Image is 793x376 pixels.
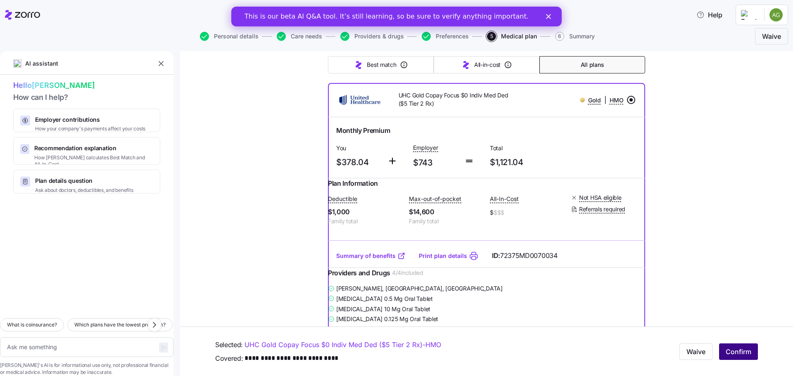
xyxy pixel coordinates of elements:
span: AI assistant [25,59,59,68]
button: Personal details [200,32,259,41]
span: Help [696,10,722,20]
span: Total [490,144,560,152]
span: All-in-cost [474,61,501,69]
span: All-In-Cost [490,195,519,203]
button: Help [690,7,729,23]
img: ai-icon.png [13,59,21,68]
span: Waive [686,347,705,357]
span: How [PERSON_NAME] calculates Best Match and All-In-Cost [34,154,153,168]
span: $743 [413,156,458,170]
span: Family total [328,217,402,225]
span: [MEDICAL_DATA] 10 Mg Oral Tablet [336,305,430,313]
a: Providers & drugs [339,32,404,41]
span: UHC Gold Copay Focus $0 Indiv Med Ded ($5 Tier 2 Rx) [399,91,509,108]
span: Ask about doctors, deductibles, and benefits [35,187,133,194]
span: [PERSON_NAME] , [GEOGRAPHIC_DATA], [GEOGRAPHIC_DATA] [336,284,503,293]
span: ID: [492,251,558,261]
button: Waive [679,343,712,360]
span: Care needs [291,33,322,39]
span: Selected: [215,340,243,350]
span: Plan Information [328,178,378,189]
span: All plans [581,61,604,69]
a: Summary of benefits [336,252,406,260]
div: Close [315,7,323,12]
span: Not HSA eligible [579,194,622,202]
span: $$$ [494,208,504,217]
span: $14,600 [409,207,483,217]
span: Employer [413,144,438,152]
button: 5Medical plan [487,32,537,41]
span: Deductible [328,195,357,203]
span: Covered: [215,353,243,364]
img: Employer logo [741,10,757,20]
a: 5Medical plan [485,32,537,41]
button: Which plans have the lowest premium? [67,318,173,331]
span: Which plans have the lowest premium? [74,321,166,329]
a: Personal details [198,32,259,41]
span: Recommendation explanation [34,144,153,152]
span: 5 [487,32,496,41]
span: You [336,144,381,152]
button: 6Summary [555,32,595,41]
span: What is coinsurance? [7,321,57,329]
a: Preferences [420,32,469,41]
span: Plan details question [35,177,133,185]
button: Providers & drugs [340,32,404,41]
span: [MEDICAL_DATA] 0.5 Mg Oral Tablet [336,295,433,303]
span: Hello [PERSON_NAME] [13,80,160,92]
span: Waive [762,31,781,41]
span: 72375MD0070034 [500,251,558,261]
span: How your company's payments affect your costs [35,125,145,132]
span: HMO [610,96,624,104]
span: $1,121.04 [490,156,560,169]
span: Monthly Premium [336,125,390,136]
span: Max-out-of-pocket [409,195,461,203]
span: Summary [569,33,595,39]
span: Providers and Drugs [328,268,390,278]
a: Print plan details [419,252,467,260]
a: UHC Gold Copay Focus $0 Indiv Med Ded ($5 Tier 2 Rx)-HMO [245,340,441,350]
img: UnitedHealthcare [335,90,385,110]
span: $1,000 [328,207,402,217]
span: Confirm [726,347,751,357]
iframe: Intercom live chat banner [231,7,562,26]
span: Medical plan [501,33,537,39]
button: Care needs [277,32,322,41]
span: How can I help? [13,92,160,104]
span: Family total [409,217,483,225]
span: $ [490,207,564,218]
img: 3452dee1172bd97c62245b8341bf7862 [769,8,783,21]
button: Waive [755,28,788,45]
a: Care needs [275,32,322,41]
div: | [580,95,624,105]
span: Providers & drugs [354,33,404,39]
span: Referrals required [579,205,625,213]
span: Best match [367,61,396,69]
button: Preferences [422,32,469,41]
span: Preferences [436,33,469,39]
span: $378.04 [336,156,381,169]
span: 4 / 4 included [392,269,423,277]
button: Confirm [719,343,758,360]
span: Employer contributions [35,116,145,124]
span: Personal details [214,33,259,39]
span: 6 [555,32,564,41]
span: Gold [588,96,601,104]
span: [MEDICAL_DATA] 0.125 Mg Oral Tablet [336,315,438,323]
